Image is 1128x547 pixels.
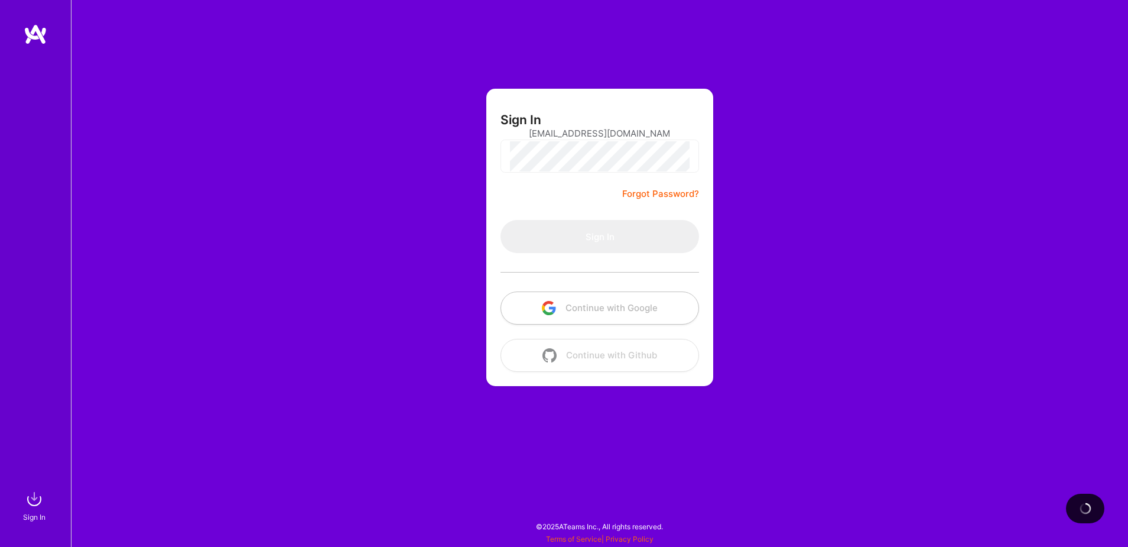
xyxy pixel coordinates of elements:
[546,535,602,543] a: Terms of Service
[500,339,699,372] button: Continue with Github
[1079,502,1092,515] img: loading
[500,112,541,127] h3: Sign In
[24,24,47,45] img: logo
[542,348,557,362] img: icon
[622,187,699,201] a: Forgot Password?
[500,292,699,325] button: Continue with Google
[606,535,654,543] a: Privacy Policy
[25,487,46,523] a: sign inSign In
[542,301,556,315] img: icon
[500,220,699,253] button: Sign In
[23,511,45,523] div: Sign In
[546,535,654,543] span: |
[71,512,1128,541] div: © 2025 ATeams Inc., All rights reserved.
[529,118,671,148] input: Email...
[22,487,46,511] img: sign in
